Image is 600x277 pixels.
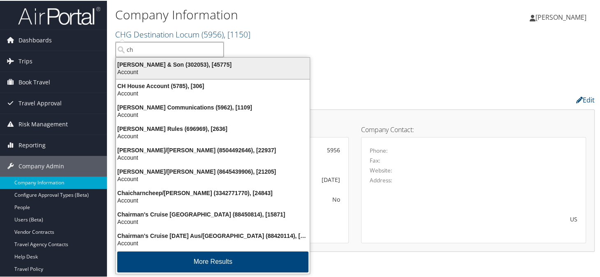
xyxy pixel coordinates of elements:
[111,146,315,153] div: [PERSON_NAME]/[PERSON_NAME] (8504492646), [22937]
[111,68,315,75] div: Account
[115,28,250,39] a: CHG Destination Locum
[19,155,64,176] span: Company Admin
[361,126,586,132] h4: Company Contact:
[111,175,315,182] div: Account
[111,60,315,68] div: [PERSON_NAME] & Son (302053), [45775]
[111,81,315,89] div: CH House Account (5785), [306]
[111,124,315,132] div: [PERSON_NAME] Rules (696969), [2636]
[111,132,315,139] div: Account
[370,165,392,174] label: Website:
[117,251,308,272] button: More Results
[111,189,315,196] div: Chaicharncheep/[PERSON_NAME] (3342771770), [24843]
[19,113,68,134] span: Risk Management
[111,239,315,246] div: Account
[111,217,315,225] div: Account
[111,196,315,203] div: Account
[116,41,224,56] input: Search Accounts
[425,214,577,223] div: US
[19,92,62,113] span: Travel Approval
[19,134,46,155] span: Reporting
[18,5,100,25] img: airportal-logo.png
[19,29,52,50] span: Dashboards
[576,95,595,104] a: Edit
[202,28,224,39] span: ( 5956 )
[111,103,315,110] div: [PERSON_NAME] Communications (5962), [1109]
[111,153,315,161] div: Account
[535,12,586,21] span: [PERSON_NAME]
[530,4,595,29] a: [PERSON_NAME]
[19,50,32,71] span: Trips
[115,261,595,275] h2: Contracts:
[111,110,315,118] div: Account
[370,146,388,154] label: Phone:
[111,210,315,217] div: Chairman's Cruise [GEOGRAPHIC_DATA] (88450814), [15871]
[370,156,380,164] label: Fax:
[111,231,315,239] div: Chairman's Cruise [DATE] Aus/[GEOGRAPHIC_DATA] (88420114), [15865]
[115,5,435,23] h1: Company Information
[19,71,50,92] span: Book Travel
[111,89,315,96] div: Account
[224,28,250,39] span: , [ 1150 ]
[370,175,392,184] label: Address:
[111,167,315,175] div: [PERSON_NAME]/[PERSON_NAME] (8645439906), [21205]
